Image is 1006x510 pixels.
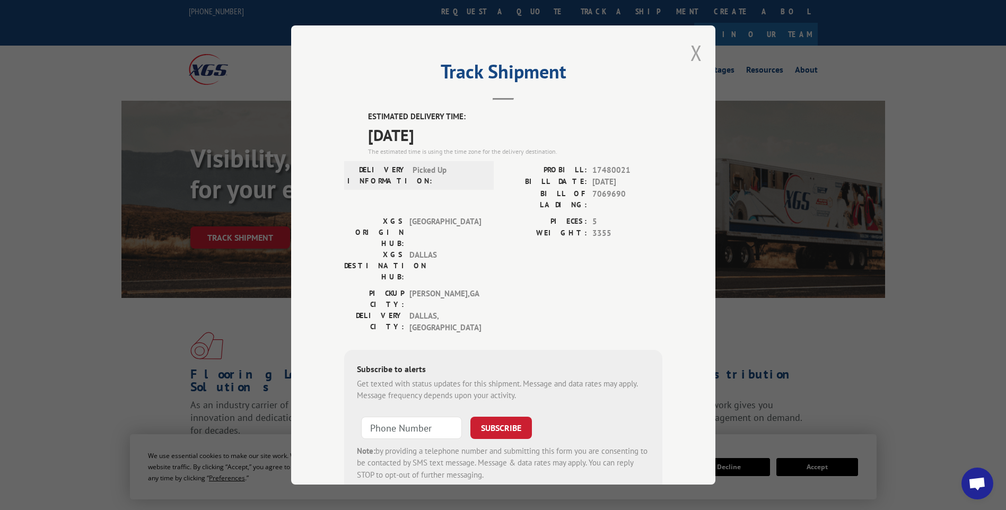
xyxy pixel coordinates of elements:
span: 17480021 [592,164,662,177]
span: [GEOGRAPHIC_DATA] [409,216,481,249]
label: ESTIMATED DELIVERY TIME: [368,111,662,123]
label: BILL OF LADING: [503,188,587,210]
div: Get texted with status updates for this shipment. Message and data rates may apply. Message frequ... [357,378,650,402]
label: XGS ORIGIN HUB: [344,216,404,249]
span: 5 [592,216,662,228]
button: Close modal [690,39,702,67]
input: Phone Number [361,417,462,439]
span: DALLAS [409,249,481,283]
div: The estimated time is using the time zone for the delivery destination. [368,147,662,156]
span: 3355 [592,227,662,240]
label: PROBILL: [503,164,587,177]
span: [DATE] [592,176,662,188]
span: [DATE] [368,123,662,147]
button: SUBSCRIBE [470,417,532,439]
span: Picked Up [413,164,484,187]
div: by providing a telephone number and submitting this form you are consenting to be contacted by SM... [357,445,650,481]
label: BILL DATE: [503,176,587,188]
label: DELIVERY INFORMATION: [347,164,407,187]
strong: Note: [357,446,375,456]
h2: Track Shipment [344,64,662,84]
div: Open chat [961,468,993,499]
span: [PERSON_NAME] , GA [409,288,481,310]
label: WEIGHT: [503,227,587,240]
div: Subscribe to alerts [357,363,650,378]
span: DALLAS , [GEOGRAPHIC_DATA] [409,310,481,334]
label: DELIVERY CITY: [344,310,404,334]
label: PICKUP CITY: [344,288,404,310]
label: PIECES: [503,216,587,228]
span: 7069690 [592,188,662,210]
label: XGS DESTINATION HUB: [344,249,404,283]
